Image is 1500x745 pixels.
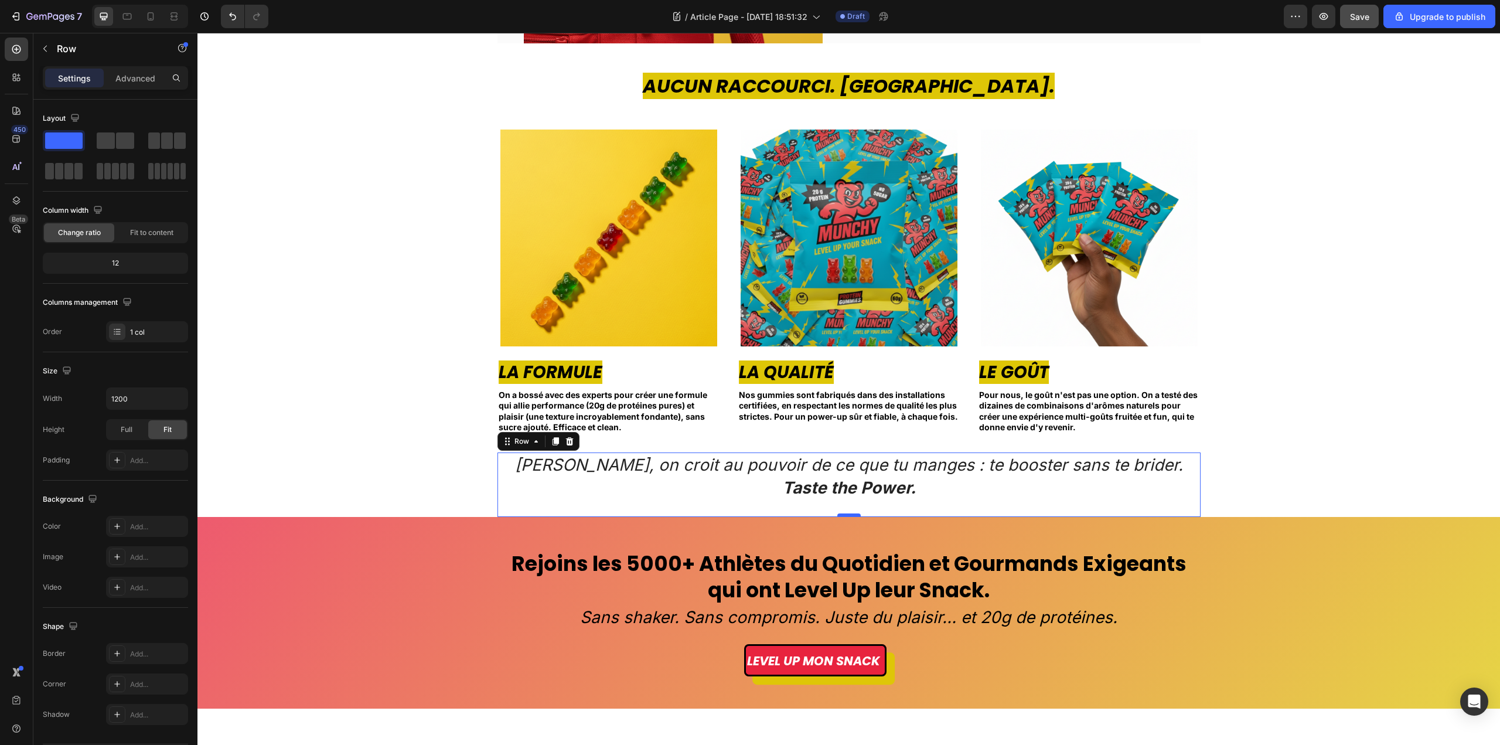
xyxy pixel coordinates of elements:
[58,227,101,238] span: Change ratio
[197,33,1500,745] iframe: Design area
[585,445,718,465] strong: Taste the Power.
[43,326,62,337] div: Order
[847,11,865,22] span: Draft
[130,710,185,720] div: Add...
[43,679,66,689] div: Corner
[43,393,62,404] div: Width
[115,72,155,84] p: Advanced
[1460,688,1488,716] div: Open Intercom Messenger
[45,255,186,271] div: 12
[11,125,28,134] div: 450
[43,521,61,532] div: Color
[550,620,683,637] span: LEVEL UP MON SNACK
[543,97,760,314] img: Alt Image
[221,5,268,28] div: Undo/Redo
[541,328,636,351] strong: La Qualité
[315,403,334,414] div: Row
[43,619,80,635] div: Shape
[314,516,989,572] strong: Rejoins les 5000+ Athlètes du Quotidien et Gourmands Exigeants qui ont Level Up leur Snack.
[43,709,70,720] div: Shadow
[130,455,185,466] div: Add...
[1340,5,1379,28] button: Save
[58,72,91,84] p: Settings
[690,11,807,23] span: Article Page - [DATE] 18:51:32
[77,9,82,23] p: 7
[303,97,520,314] img: Alt Image
[5,5,87,28] button: 7
[301,357,510,399] span: On a bossé avec des experts pour créer une formule qui allie performance (20g de protéines pures)...
[57,42,156,56] p: Row
[130,327,185,338] div: 1 col
[9,215,28,224] div: Beta
[163,424,172,435] span: Fit
[130,522,185,532] div: Add...
[541,357,761,388] span: Nos gummies sont fabriqués dans des installations certifiées, en respectant les normes de qualité...
[782,328,851,351] strong: Le Goût
[301,421,1002,444] p: [PERSON_NAME], on croit au pouvoir de ce que tu manges : te booster sans te brider.
[130,649,185,659] div: Add...
[445,40,857,66] strong: Aucun Raccourci. [GEOGRAPHIC_DATA].
[130,679,185,690] div: Add...
[43,363,74,379] div: Size
[1393,11,1485,23] div: Upgrade to publish
[783,97,1000,314] img: Alt Image
[685,11,688,23] span: /
[1350,12,1369,22] span: Save
[130,552,185,563] div: Add...
[43,582,62,593] div: Video
[782,357,1000,399] span: Pour nous, le goût n'est pas une option. On a testé des dizaines de combinaisons d'arômes naturel...
[130,583,185,593] div: Add...
[383,574,920,594] i: Sans shaker. Sans compromis. Juste du plaisir… et 20g de protéines.
[43,424,64,435] div: Height
[43,648,66,659] div: Border
[121,424,132,435] span: Full
[547,611,689,644] a: LEVEL UP MON SNACK
[1383,5,1495,28] button: Upgrade to publish
[43,203,105,219] div: Column width
[43,111,82,127] div: Layout
[43,455,70,465] div: Padding
[107,388,187,409] input: Auto
[43,552,63,562] div: Image
[130,227,173,238] span: Fit to content
[301,328,405,351] strong: La Formule
[43,492,100,508] div: Background
[43,295,134,311] div: Columns management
